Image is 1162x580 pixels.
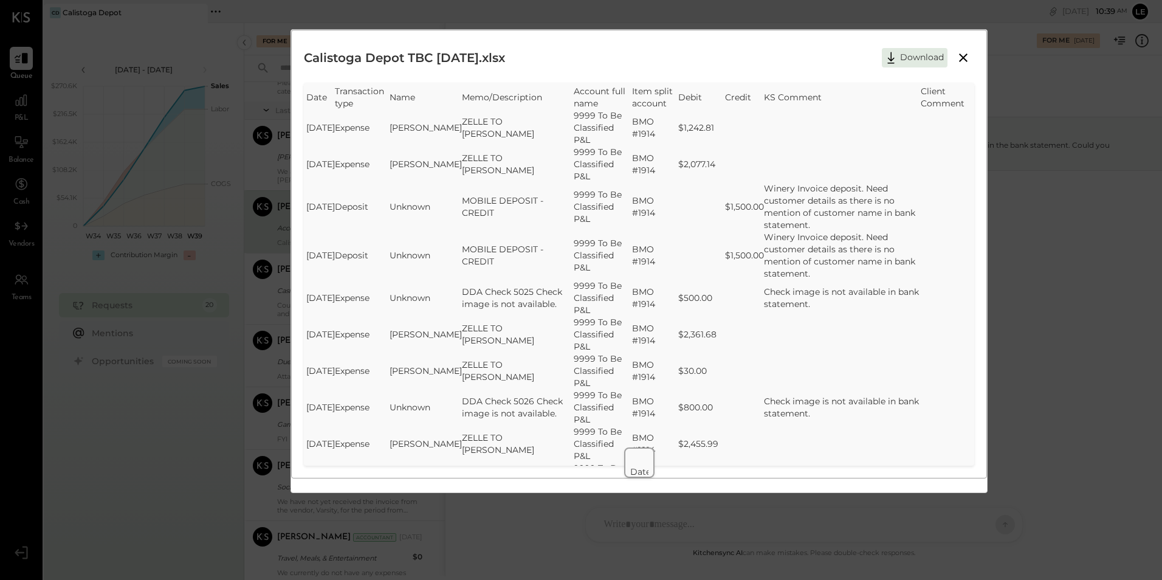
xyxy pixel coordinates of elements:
[462,182,574,231] td: MOBILE DEPOSIT - CREDIT
[462,231,574,280] td: MOBILE DEPOSIT - CREDIT
[335,353,390,389] td: Expense
[632,146,678,182] td: BMO #1914
[632,280,678,316] td: BMO #1914
[306,389,335,426] td: [DATE]
[304,43,505,73] h2: Calistoga Depot TBC [DATE].xlsx
[678,389,725,426] td: $800.00
[678,85,725,109] td: Debit
[390,389,462,426] td: Unknown
[335,182,390,231] td: Deposit
[335,389,390,426] td: Expense
[678,316,725,353] td: $2,361.68
[306,109,335,146] td: [DATE]
[574,316,632,353] td: 9999 To Be Classified P&L
[678,109,725,146] td: $1,242.81
[632,85,678,109] td: Item split account
[574,85,632,109] td: Account full name
[764,389,921,426] td: Check image is not available in bank statement.
[390,231,462,280] td: Unknown
[678,426,725,462] td: $2,455.99
[574,426,632,462] td: 9999 To Be Classified P&L
[678,353,725,389] td: $30.00
[306,182,335,231] td: [DATE]
[764,85,921,109] td: KS Comment
[390,316,462,353] td: [PERSON_NAME]
[390,109,462,146] td: [PERSON_NAME]
[678,146,725,182] td: $2,077.14
[390,426,462,462] td: [PERSON_NAME]
[574,182,632,231] td: 9999 To Be Classified P&L
[764,280,921,316] td: Check image is not available in bank statement.
[306,353,335,389] td: [DATE]
[335,146,390,182] td: Expense
[725,231,764,280] td: $1,500.00
[335,231,390,280] td: Deposit
[306,231,335,280] td: [DATE]
[725,85,764,109] td: Credit
[632,426,678,462] td: BMO #1914
[390,353,462,389] td: [PERSON_NAME]
[306,426,335,462] td: [DATE]
[574,109,632,146] td: 9999 To Be Classified P&L
[574,280,632,316] td: 9999 To Be Classified P&L
[921,85,972,109] td: Client Comment
[462,426,574,462] td: ZELLE TO [PERSON_NAME]
[306,316,335,353] td: [DATE]
[462,316,574,353] td: ZELLE TO [PERSON_NAME]
[574,353,632,389] td: 9999 To Be Classified P&L
[632,316,678,353] td: BMO #1914
[574,231,632,280] td: 9999 To Be Classified P&L
[306,280,335,316] td: [DATE]
[632,231,678,280] td: BMO #1914
[574,389,632,426] td: 9999 To Be Classified P&L
[574,146,632,182] td: 9999 To Be Classified P&L
[632,182,678,231] td: BMO #1914
[678,280,725,316] td: $500.00
[632,353,678,389] td: BMO #1914
[632,389,678,426] td: BMO #1914
[335,426,390,462] td: Expense
[335,280,390,316] td: Expense
[882,48,947,67] button: Download
[390,85,462,109] td: Name
[630,454,659,490] td: Date
[390,280,462,316] td: Unknown
[335,316,390,353] td: Expense
[335,85,390,109] td: Transaction type
[764,182,921,231] td: Winery Invoice deposit. Need customer details as there is no mention of customer name in bank sta...
[390,146,462,182] td: [PERSON_NAME]
[462,146,574,182] td: ZELLE TO [PERSON_NAME]
[764,231,921,280] td: Winery Invoice deposit. Need customer details as there is no mention of customer name in bank sta...
[725,182,764,231] td: $1,500.00
[462,85,574,109] td: Memo/Description
[462,389,574,426] td: DDA Check 5026 Check image is not available.
[462,353,574,389] td: ZELLE TO [PERSON_NAME]
[462,109,574,146] td: ZELLE TO [PERSON_NAME]
[462,280,574,316] td: DDA Check 5025 Check image is not available.
[306,146,335,182] td: [DATE]
[306,85,335,109] td: Date
[390,182,462,231] td: Unknown
[335,109,390,146] td: Expense
[632,109,678,146] td: BMO #1914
